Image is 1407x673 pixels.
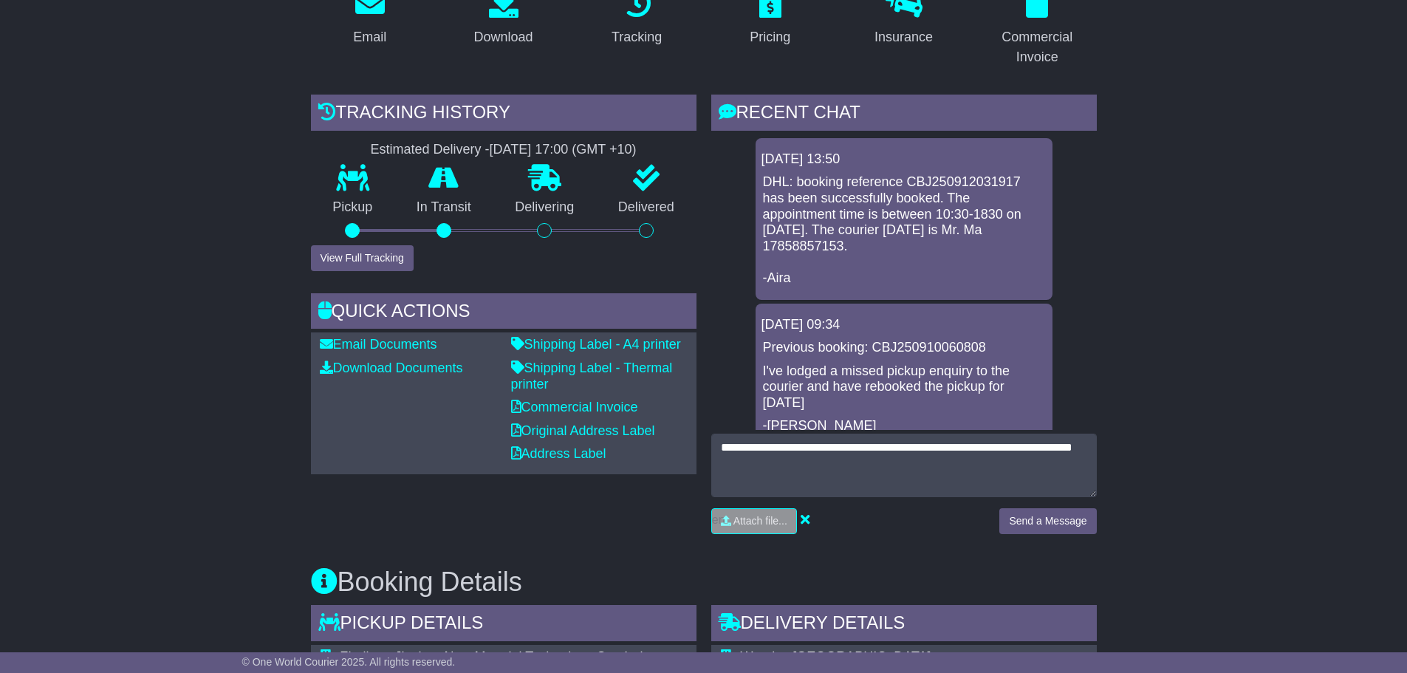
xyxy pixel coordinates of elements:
[511,361,673,392] a: Shipping Label - Thermal printer
[763,363,1045,411] p: I've lodged a missed pickup enquiry to the courier and have rebooked the pickup for [DATE]
[320,337,437,352] a: Email Documents
[741,649,931,664] span: Woodos [GEOGRAPHIC_DATA]
[711,95,1097,134] div: RECENT CHAT
[242,656,456,668] span: © One World Courier 2025. All rights reserved.
[311,95,696,134] div: Tracking history
[311,142,696,158] div: Estimated Delivery -
[750,27,790,47] div: Pricing
[490,142,637,158] div: [DATE] 17:00 (GMT +10)
[761,317,1047,333] div: [DATE] 09:34
[353,27,386,47] div: Email
[493,199,597,216] p: Delivering
[511,446,606,461] a: Address Label
[761,151,1047,168] div: [DATE] 13:50
[511,400,638,414] a: Commercial Invoice
[874,27,933,47] div: Insurance
[511,337,681,352] a: Shipping Label - A4 printer
[394,199,493,216] p: In Transit
[612,27,662,47] div: Tracking
[596,199,696,216] p: Delivered
[511,423,655,438] a: Original Address Label
[711,605,1097,645] div: Delivery Details
[473,27,533,47] div: Download
[320,361,463,375] a: Download Documents
[999,508,1096,534] button: Send a Message
[763,174,1045,286] p: DHL: booking reference CBJ250912031917 has been successfully booked. The appointment time is betw...
[340,649,643,664] span: Zhejiang Jiushun New Material Technology Co., Ltd
[311,199,395,216] p: Pickup
[311,605,696,645] div: Pickup Details
[311,245,414,271] button: View Full Tracking
[763,418,1045,434] p: -[PERSON_NAME]
[763,340,1045,356] p: Previous booking: CBJ250910060808
[987,27,1087,67] div: Commercial Invoice
[311,567,1097,597] h3: Booking Details
[311,293,696,333] div: Quick Actions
